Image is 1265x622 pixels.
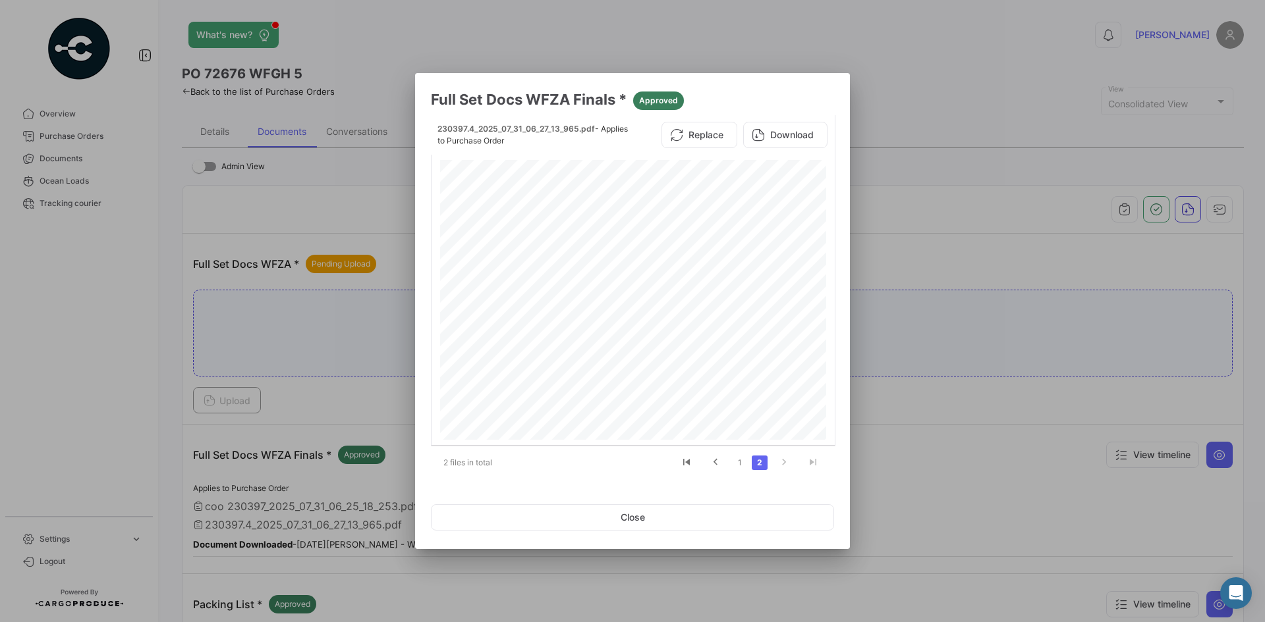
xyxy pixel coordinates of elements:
[752,455,768,470] a: 2
[661,122,737,148] button: Replace
[639,95,678,107] span: Approved
[730,452,750,474] li: page 1
[431,446,540,479] div: 2 files in total
[431,89,834,110] h3: Full Set Docs WFZA Finals *
[674,455,699,470] a: go to first page
[1220,577,1252,609] div: Open Intercom Messenger
[703,455,728,470] a: go to previous page
[750,452,770,474] li: page 2
[743,122,828,148] button: Download
[801,455,826,470] a: go to last page
[431,504,834,531] button: Close
[437,124,595,134] span: 230397.4_2025_07_31_06_27_13_965.pdf
[772,455,797,470] a: go to next page
[732,455,748,470] a: 1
